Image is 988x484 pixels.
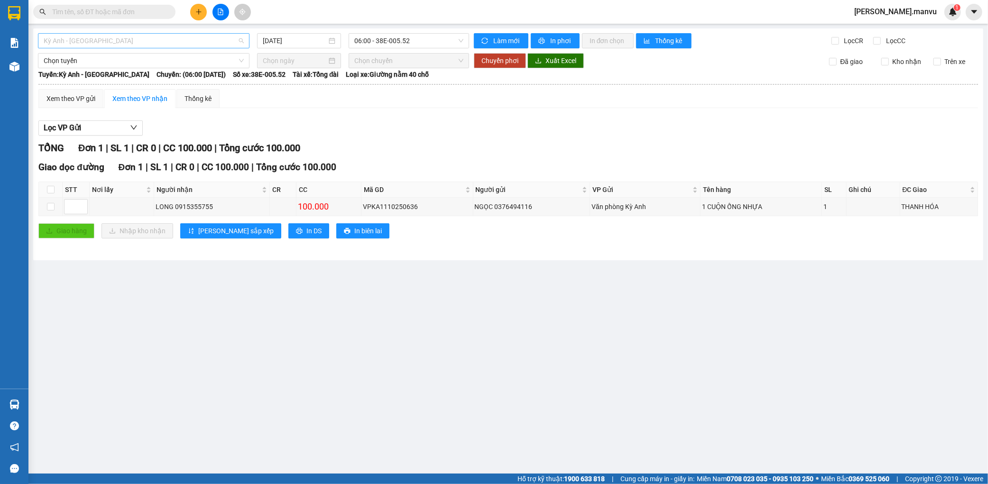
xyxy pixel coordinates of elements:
[902,201,976,212] div: THANH HÓA
[217,9,224,15] span: file-add
[363,201,471,212] div: VPKA1110250636
[591,201,699,212] div: Văn phòng Kỳ Anh
[190,4,207,20] button: plus
[697,474,813,484] span: Miền Nam
[935,475,942,482] span: copyright
[612,474,613,484] span: |
[131,142,134,154] span: |
[9,38,19,48] img: solution-icon
[481,37,489,45] span: sync
[146,162,148,173] span: |
[476,184,581,195] span: Người gửi
[823,201,845,212] div: 1
[535,57,542,65] span: download
[44,122,81,134] span: Lọc VP Gửi
[130,124,138,131] span: down
[78,142,103,154] span: Đơn 1
[296,228,303,235] span: printer
[46,93,95,104] div: Xem theo VP gửi
[233,69,286,80] span: Số xe: 38E-005.52
[582,33,634,48] button: In đơn chọn
[954,4,960,11] sup: 1
[195,9,202,15] span: plus
[336,223,389,238] button: printerIn biên lai
[263,36,327,46] input: 12/10/2025
[364,184,463,195] span: Mã GD
[10,443,19,452] span: notification
[620,474,694,484] span: Cung cấp máy in - giấy in:
[163,142,212,154] span: CC 100.000
[474,53,526,68] button: Chuyển phơi
[361,198,473,216] td: VPKA1110250636
[822,182,847,198] th: SL
[157,184,260,195] span: Người nhận
[966,4,982,20] button: caret-down
[293,69,339,80] span: Tài xế: Tổng đài
[475,201,589,212] div: NGỌC 0376494116
[702,201,820,212] div: 1 CUỘN ỐNG NHỰA
[531,33,580,48] button: printerIn phơi
[9,62,19,72] img: warehouse-icon
[701,182,822,198] th: Tên hàng
[38,142,64,154] span: TỔNG
[214,142,217,154] span: |
[212,4,229,20] button: file-add
[590,198,701,216] td: Văn phòng Kỳ Anh
[270,182,296,198] th: CR
[102,223,173,238] button: downloadNhập kho nhận
[545,55,576,66] span: Xuất Excel
[256,162,336,173] span: Tổng cước 100.000
[474,33,528,48] button: syncLàm mới
[157,69,226,80] span: Chuyến: (06:00 [DATE])
[970,8,979,16] span: caret-down
[896,474,898,484] span: |
[517,474,605,484] span: Hỗ trợ kỹ thuật:
[92,184,144,195] span: Nơi lấy
[39,9,46,15] span: search
[8,6,20,20] img: logo-vxr
[306,226,322,236] span: In DS
[219,142,300,154] span: Tổng cước 100.000
[849,475,889,483] strong: 0369 525 060
[10,464,19,473] span: message
[354,226,382,236] span: In biên lai
[38,223,94,238] button: uploadGiao hàng
[136,142,156,154] span: CR 0
[63,182,90,198] th: STT
[44,54,244,68] span: Chọn tuyến
[354,54,463,68] span: Chọn chuyến
[727,475,813,483] strong: 0708 023 035 - 0935 103 250
[564,475,605,483] strong: 1900 633 818
[188,228,194,235] span: sort-ascending
[251,162,254,173] span: |
[10,421,19,430] span: question-circle
[263,55,327,66] input: Chọn ngày
[202,162,249,173] span: CC 100.000
[882,36,907,46] span: Lọc CC
[821,474,889,484] span: Miền Bắc
[197,162,199,173] span: |
[119,162,144,173] span: Đơn 1
[52,7,164,17] input: Tìm tên, số ĐT hoặc mã đơn
[158,142,161,154] span: |
[180,223,281,238] button: sort-ascending[PERSON_NAME] sắp xếp
[847,182,900,198] th: Ghi chú
[198,226,274,236] span: [PERSON_NAME] sắp xếp
[493,36,521,46] span: Làm mới
[903,184,968,195] span: ĐC Giao
[296,182,362,198] th: CC
[38,71,149,78] b: Tuyến: Kỳ Anh - [GEOGRAPHIC_DATA]
[171,162,173,173] span: |
[156,201,268,212] div: LONG 0915355755
[527,53,584,68] button: downloadXuất Excel
[288,223,329,238] button: printerIn DS
[636,33,692,48] button: bar-chartThống kê
[150,162,168,173] span: SL 1
[644,37,652,45] span: bar-chart
[234,4,251,20] button: aim
[239,9,246,15] span: aim
[44,34,244,48] span: Kỳ Anh - Hà Nội
[9,400,19,410] img: warehouse-icon
[346,69,429,80] span: Loại xe: Giường nằm 40 chỗ
[538,37,546,45] span: printer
